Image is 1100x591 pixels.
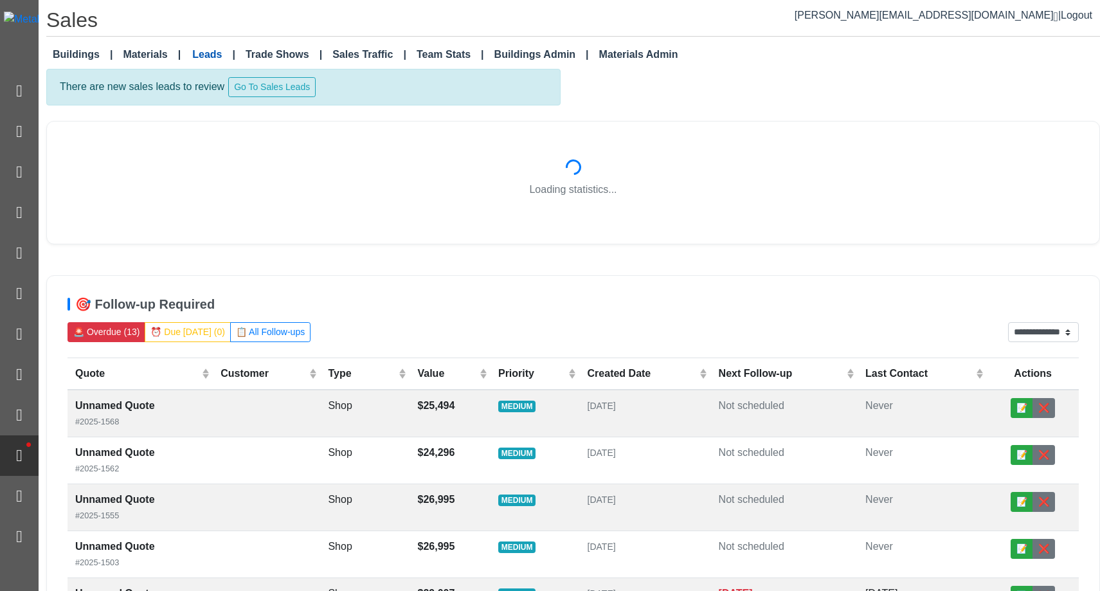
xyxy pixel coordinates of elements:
span: Never [865,447,893,458]
span: [DATE] [588,448,616,458]
a: Go To Sales Leads [224,81,316,92]
div: Type [328,366,395,381]
button: ❌ [1032,445,1055,465]
a: Buildings Admin [489,42,594,68]
strong: $25,494 [417,400,455,411]
div: Customer [221,366,306,381]
span: MEDIUM [498,401,536,412]
strong: Unnamed Quote [75,494,155,505]
a: Materials [118,42,186,68]
span: Not scheduled [719,447,784,458]
span: MEDIUM [498,495,536,506]
div: Quote [75,366,199,381]
button: 📋 All Follow-ups [230,322,311,342]
span: Never [865,494,893,505]
small: #2025-1568 [75,417,119,426]
a: Leads [187,42,240,68]
h1: Sales [46,8,1100,37]
span: Logout [1061,10,1092,21]
strong: $24,296 [417,447,455,458]
td: Shop [320,437,410,484]
a: [PERSON_NAME][EMAIL_ADDRESS][DOMAIN_NAME] [795,10,1058,21]
button: 📝 [1011,398,1033,418]
span: [DATE] [588,495,616,505]
span: MEDIUM [498,448,536,459]
button: 📝 [1011,492,1033,512]
div: Value [417,366,476,381]
strong: Unnamed Quote [75,400,155,411]
p: Loading statistics... [68,182,1079,197]
button: ❌ [1032,539,1055,559]
div: There are new sales leads to review [46,69,561,105]
button: ⏰ Due [DATE] (0) [145,322,231,342]
h5: 🎯 Follow-up Required [68,296,1079,312]
a: Trade Shows [240,42,327,68]
strong: Unnamed Quote [75,447,155,458]
button: Go To Sales Leads [228,77,316,97]
td: Shop [320,390,410,437]
a: Team Stats [411,42,489,68]
span: Never [865,400,893,411]
a: Sales Traffic [327,42,411,68]
span: • [12,424,45,466]
span: [DATE] [588,541,616,552]
a: Materials Admin [594,42,683,68]
div: Next Follow-up [719,366,843,381]
strong: Unnamed Quote [75,541,155,552]
button: ❌ [1032,398,1055,418]
button: 📝 [1011,539,1033,559]
div: Last Contact [865,366,973,381]
td: Shop [320,484,410,531]
span: Never [865,541,893,552]
span: [DATE] [588,401,616,411]
span: MEDIUM [498,541,536,553]
a: Buildings [48,42,118,68]
div: Priority [498,366,565,381]
img: Metals Direct Inc Logo [4,12,116,27]
strong: $26,995 [417,541,455,552]
div: Created Date [588,366,697,381]
td: Shop [320,531,410,578]
small: #2025-1503 [75,558,119,567]
span: Not scheduled [719,541,784,552]
small: #2025-1555 [75,511,119,520]
strong: $26,995 [417,494,455,505]
span: Not scheduled [719,400,784,411]
span: Not scheduled [719,494,784,505]
small: #2025-1562 [75,464,119,473]
button: ❌ [1032,492,1055,512]
button: 📝 [1011,445,1033,465]
div: Actions [995,366,1071,381]
button: 🚨 Overdue (13) [68,322,145,342]
div: | [795,8,1092,23]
